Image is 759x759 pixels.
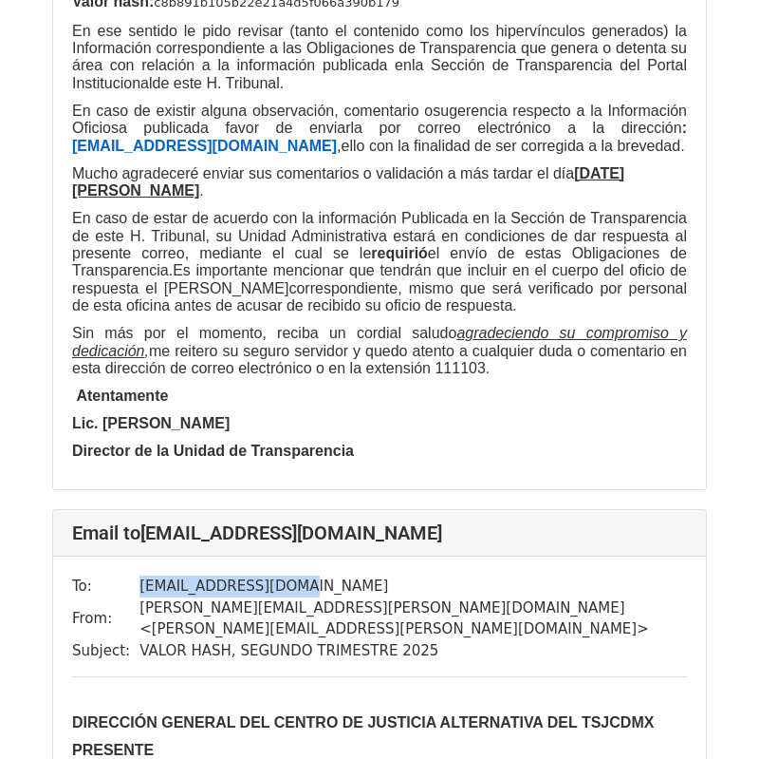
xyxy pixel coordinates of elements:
span: , [337,138,341,154]
p: Es importante mencionar que tendrán que incluir en el cuerpo del oficio de respuesta el [PERSON_N... [72,210,687,314]
span: En caso de existir alguna observación, comentario o sugerencia respecto a la Información Oficiosa... [72,103,687,136]
p: la Sección de Transparencia del Portal Institucional [72,23,687,93]
span: Mucho agradeceré enviar sus comentarios o validación a más tardar el día . [72,165,624,199]
b: : [682,120,687,136]
span: de este H. Tribunal. [153,75,285,91]
u: [DATE][PERSON_NAME] [72,165,624,199]
td: [EMAIL_ADDRESS][DOMAIN_NAME] [139,576,687,598]
b: Lic. [PERSON_NAME] [72,415,230,431]
b: Atentamente [76,388,168,404]
td: VALOR HASH, SEGUNDO TRIMESTRE 2025 [139,640,687,662]
b: requirió [371,245,428,261]
td: From: [72,598,139,640]
span: ello con la finalidad de ser corregida a la brevedad. [342,138,685,154]
td: To: [72,576,139,598]
b: Director de la Unidad de Transparencia [72,443,354,459]
span: En ese sentido le pido revisar (tanto el contenido como los hipervínculos generados) la Informaci... [72,23,687,74]
span: Sin más por el momento, reciba un cordial saludo me reitero su seguro servidor y quedo atento a c... [72,325,687,376]
span: PRESENTE [72,742,154,758]
iframe: Chat Widget [664,668,759,759]
td: [PERSON_NAME][EMAIL_ADDRESS][PERSON_NAME][DOMAIN_NAME] < [PERSON_NAME][EMAIL_ADDRESS][PERSON_NAME... [139,598,687,640]
u: agradeciendo su compromiso y dedicación [72,325,687,358]
a: [EMAIL_ADDRESS][DOMAIN_NAME] [72,138,337,154]
span: En caso de estar de acuerdo con la información Publicada en la Sección de Transparencia de este H... [72,210,687,278]
h4: Email to [EMAIL_ADDRESS][DOMAIN_NAME] [72,522,687,544]
i: , [72,325,687,358]
div: Widget de chat [664,668,759,759]
td: Subject: [72,640,139,662]
b: DIRECCIÓN GENERAL DEL CENTRO DE JUSTICIA ALTERNATIVA DEL TSJCDMX [72,714,654,731]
